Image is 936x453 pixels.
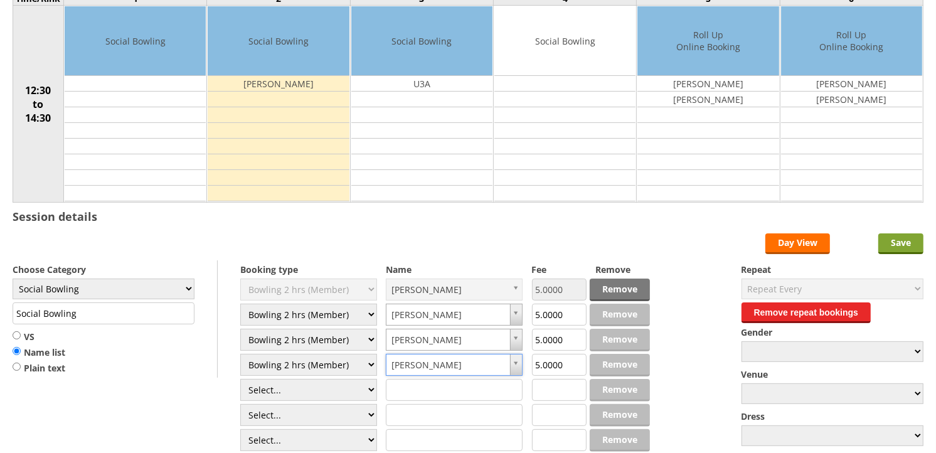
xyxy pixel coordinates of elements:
[13,331,65,343] label: VS
[208,6,349,76] td: Social Bowling
[13,362,21,371] input: Plain text
[765,233,830,254] a: Day View
[13,346,65,359] label: Name list
[742,264,923,275] label: Repeat
[208,76,349,92] td: [PERSON_NAME]
[781,6,922,76] td: Roll Up Online Booking
[742,302,871,323] button: Remove repeat bookings
[532,264,587,275] label: Fee
[742,410,923,422] label: Dress
[13,331,21,340] input: VS
[637,6,779,76] td: Roll Up Online Booking
[391,304,506,325] span: [PERSON_NAME]
[742,368,923,380] label: Venue
[878,233,923,254] input: Save
[351,76,492,92] td: U3A
[595,264,650,275] label: Remove
[65,6,206,76] td: Social Bowling
[391,354,506,375] span: [PERSON_NAME]
[13,6,64,203] td: 12:30 to 14:30
[240,264,377,275] label: Booking type
[13,264,194,275] label: Choose Category
[742,326,923,338] label: Gender
[590,279,650,301] a: Remove
[386,279,523,301] a: [PERSON_NAME]
[637,92,779,107] td: [PERSON_NAME]
[781,92,922,107] td: [PERSON_NAME]
[386,354,523,376] a: [PERSON_NAME]
[386,329,523,351] a: [PERSON_NAME]
[391,329,506,350] span: [PERSON_NAME]
[13,209,97,224] h3: Session details
[13,346,21,356] input: Name list
[637,76,779,92] td: [PERSON_NAME]
[386,304,523,326] a: [PERSON_NAME]
[494,6,636,76] td: Social Bowling
[351,6,492,76] td: Social Bowling
[13,302,194,324] input: Title/Description
[13,362,65,375] label: Plain text
[781,76,922,92] td: [PERSON_NAME]
[391,279,506,300] span: [PERSON_NAME]
[386,264,523,275] label: Name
